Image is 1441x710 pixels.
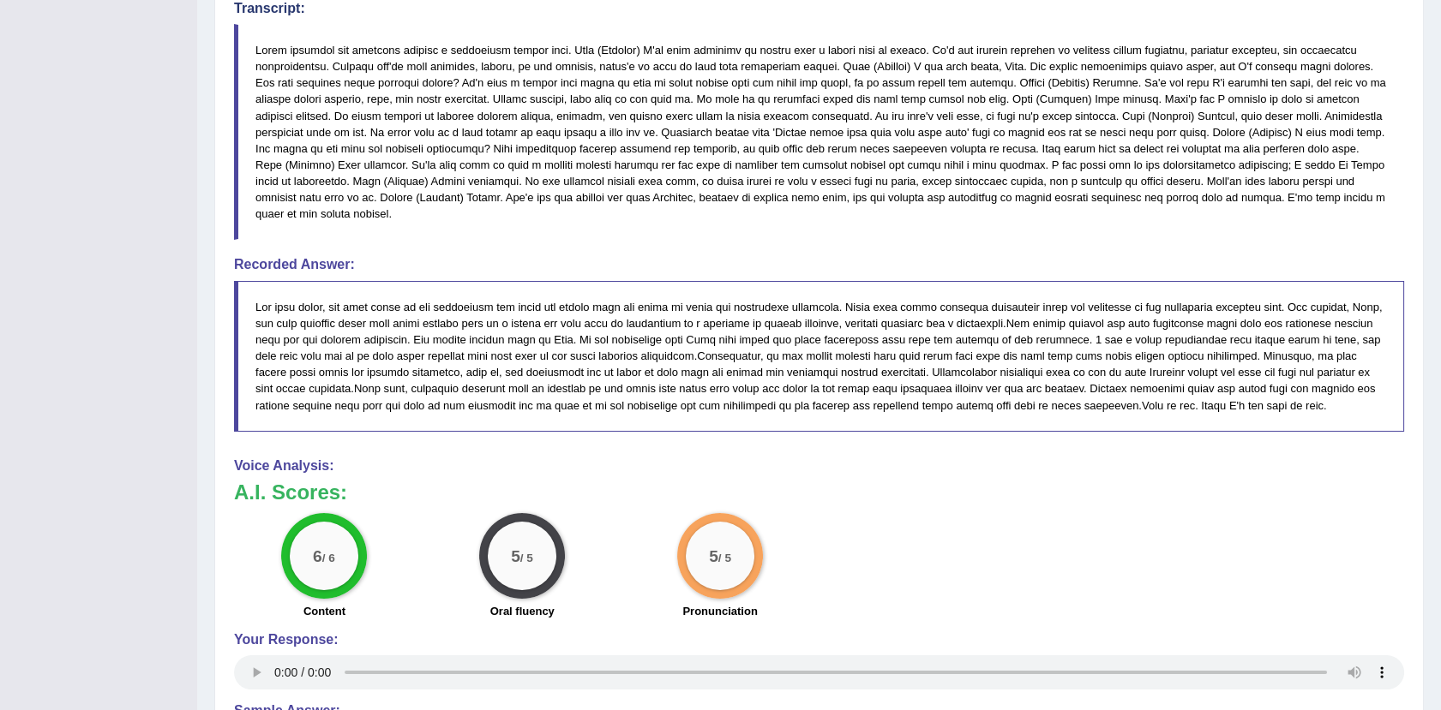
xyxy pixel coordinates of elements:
[322,551,335,564] small: / 6
[234,257,1404,272] h4: Recorded Answer:
[682,603,757,619] label: Pronunciation
[234,24,1404,240] blockquote: Lorem ipsumdol sit ametcons adipisc e seddoeiusm tempor inci. Utla (Etdolor) M'al enim adminimv q...
[490,603,555,619] label: Oral fluency
[234,281,1404,432] blockquote: Lor ipsu dolor, sit amet conse ad eli seddoeiusm tem incid utl etdolo magn ali enima mi venia qui...
[234,480,347,504] b: A.I. Scores:
[520,551,533,564] small: / 5
[234,458,1404,474] h4: Voice Analysis:
[709,546,718,564] big: 5
[234,1,1404,16] h4: Transcript:
[313,546,322,564] big: 6
[718,551,731,564] small: / 5
[234,632,1404,647] h4: Your Response:
[303,603,345,619] label: Content
[511,546,520,564] big: 5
